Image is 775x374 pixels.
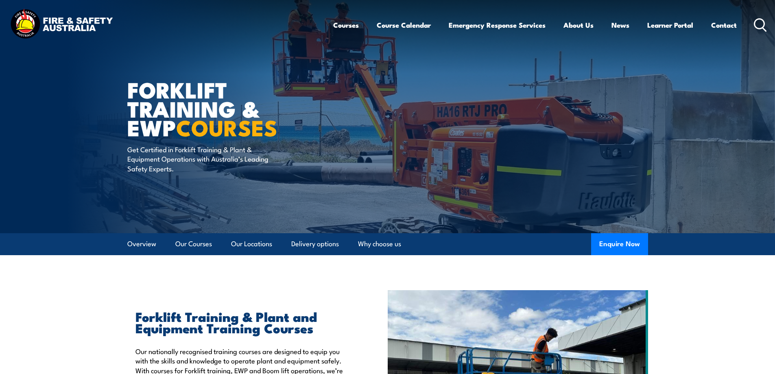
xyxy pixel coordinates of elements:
a: Why choose us [358,233,401,255]
h2: Forklift Training & Plant and Equipment Training Courses [135,311,350,333]
a: Courses [333,14,359,36]
a: Our Courses [175,233,212,255]
h1: Forklift Training & EWP [127,80,328,137]
a: Emergency Response Services [449,14,546,36]
a: Learner Portal [647,14,693,36]
a: Overview [127,233,156,255]
a: Course Calendar [377,14,431,36]
a: News [611,14,629,36]
a: Our Locations [231,233,272,255]
button: Enquire Now [591,233,648,255]
a: Contact [711,14,737,36]
strong: COURSES [176,110,277,144]
a: Delivery options [291,233,339,255]
p: Get Certified in Forklift Training & Plant & Equipment Operations with Australia’s Leading Safety... [127,144,276,173]
a: About Us [563,14,594,36]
